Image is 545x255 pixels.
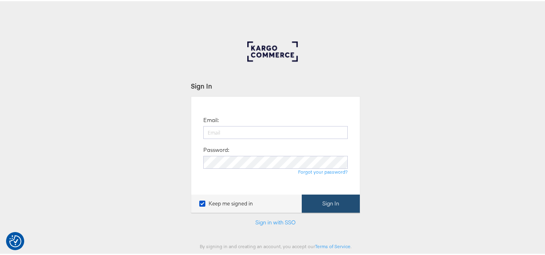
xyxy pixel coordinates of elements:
[9,234,21,246] img: Revisit consent button
[199,199,253,206] label: Keep me signed in
[302,193,360,211] button: Sign In
[203,115,219,123] label: Email:
[203,125,348,138] input: Email
[191,242,360,248] div: By signing in and creating an account, you accept our .
[203,145,229,153] label: Password:
[191,80,360,89] div: Sign In
[9,234,21,246] button: Consent Preferences
[298,168,348,174] a: Forgot your password?
[315,242,351,248] a: Terms of Service
[255,218,296,225] a: Sign in with SSO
